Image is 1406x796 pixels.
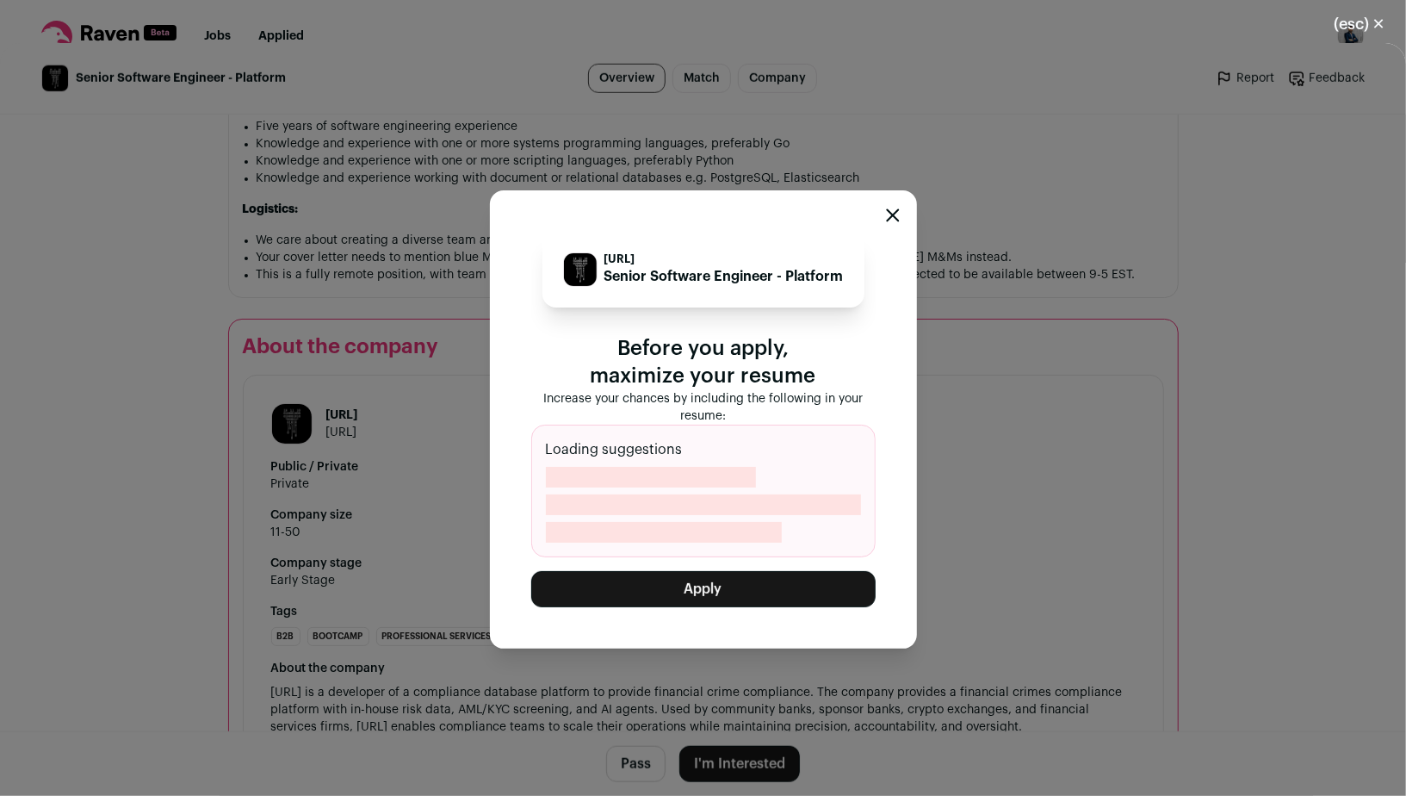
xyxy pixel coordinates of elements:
[564,253,597,286] img: 358f7ae1763fc1b3a58e7d312a6dc7e2c7cea85fcdf5fcf08d0a4784056df8cb.jpg
[604,266,844,287] p: Senior Software Engineer - Platform
[531,571,876,607] button: Apply
[1313,5,1406,43] button: Close modal
[531,390,876,425] p: Increase your chances by including the following in your resume:
[531,335,876,390] p: Before you apply, maximize your resume
[886,208,900,222] button: Close modal
[531,425,876,557] div: Loading suggestions
[604,252,844,266] p: [URL]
